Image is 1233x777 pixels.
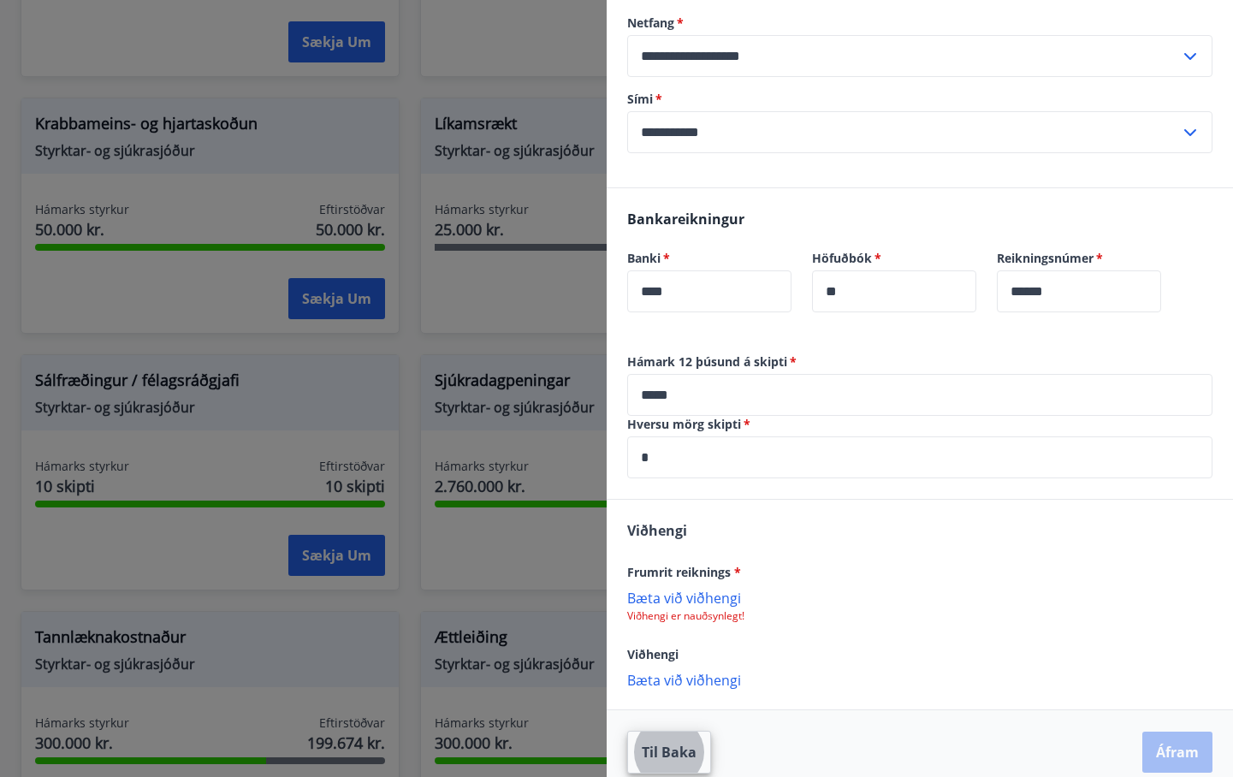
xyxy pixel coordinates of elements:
[627,609,1212,623] p: Viðhengi er nauðsynlegt!
[627,91,1212,108] label: Sími
[812,250,976,267] label: Höfuðbók
[997,250,1161,267] label: Reikningsnúmer
[627,589,1212,606] p: Bæta við viðhengi
[627,671,1212,688] p: Bæta við viðhengi
[627,416,1212,433] label: Hversu mörg skipti
[627,646,679,662] span: Viðhengi
[627,210,744,228] span: Bankareikningur
[627,374,1212,416] div: Hámark 12 þúsund á skipti
[627,564,741,580] span: Frumrit reiknings
[627,731,711,774] button: Til baka
[627,353,1212,371] label: Hámark 12 þúsund á skipti
[627,250,791,267] label: Banki
[627,15,1212,32] label: Netfang
[627,521,687,540] span: Viðhengi
[627,436,1212,478] div: Hversu mörg skipti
